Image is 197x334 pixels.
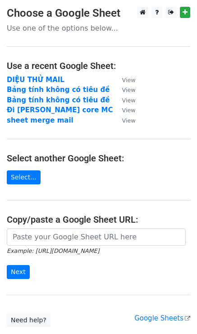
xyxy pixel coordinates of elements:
small: View [122,87,136,93]
a: View [113,116,136,124]
p: Use one of the options below... [7,23,190,33]
iframe: Chat Widget [152,291,197,334]
small: View [122,117,136,124]
input: Paste your Google Sheet URL here [7,229,186,246]
small: View [122,97,136,104]
a: Bảng tính không có tiêu đề [7,86,110,94]
a: View [113,106,136,114]
h3: Choose a Google Sheet [7,7,190,20]
h4: Use a recent Google Sheet: [7,60,190,71]
a: Need help? [7,313,50,327]
a: View [113,96,136,104]
a: Đi [PERSON_NAME] core MC [7,106,113,114]
input: Next [7,265,30,279]
h4: Copy/paste a Google Sheet URL: [7,214,190,225]
a: View [113,76,136,84]
a: Bảng tính không có tiêu đề [7,96,110,104]
small: View [122,77,136,83]
h4: Select another Google Sheet: [7,153,190,164]
a: sheet merge mail [7,116,73,124]
a: Google Sheets [134,314,190,322]
a: Select... [7,170,41,184]
small: View [122,107,136,114]
a: DIỆU THỬ MAIL [7,76,64,84]
a: View [113,86,136,94]
small: Example: [URL][DOMAIN_NAME] [7,247,99,254]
